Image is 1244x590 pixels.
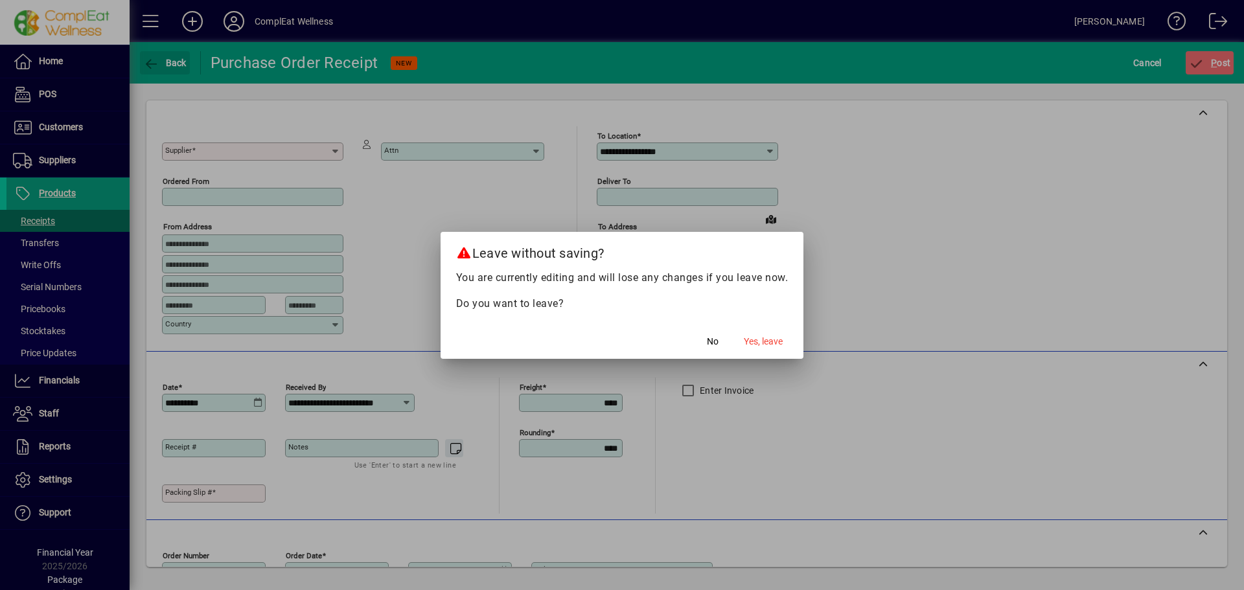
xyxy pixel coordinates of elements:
button: Yes, leave [739,330,788,354]
p: You are currently editing and will lose any changes if you leave now. [456,270,789,286]
h2: Leave without saving? [441,232,804,269]
span: No [707,335,719,348]
button: No [692,330,733,354]
span: Yes, leave [744,335,783,348]
p: Do you want to leave? [456,296,789,312]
